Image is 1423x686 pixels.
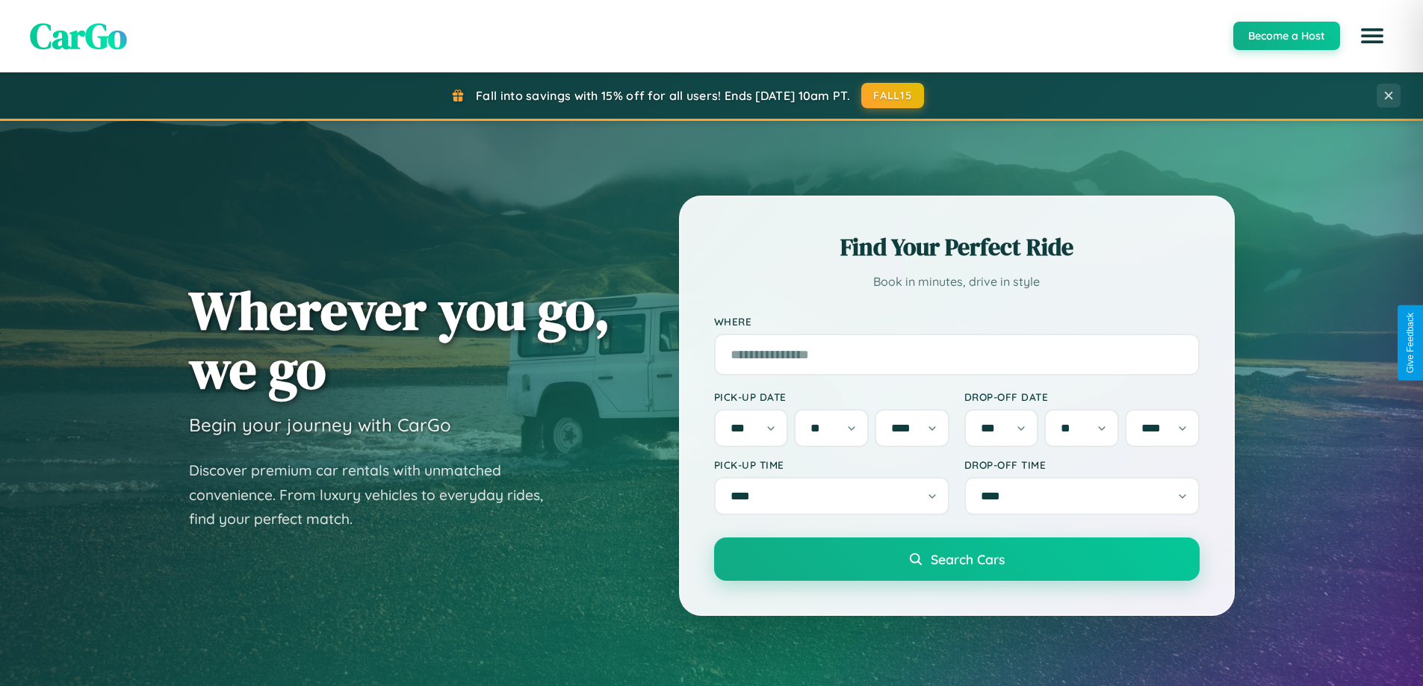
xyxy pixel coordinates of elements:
[964,458,1200,471] label: Drop-off Time
[189,458,562,531] p: Discover premium car rentals with unmatched convenience. From luxury vehicles to everyday rides, ...
[476,88,850,103] span: Fall into savings with 15% off for all users! Ends [DATE] 10am PT.
[1405,313,1416,373] div: Give Feedback
[861,83,924,108] button: FALL15
[964,390,1200,403] label: Drop-off Date
[189,281,610,399] h1: Wherever you go, we go
[1351,15,1393,57] button: Open menu
[30,11,127,60] span: CarGo
[189,414,451,436] h3: Begin your journey with CarGo
[714,271,1200,293] p: Book in minutes, drive in style
[714,315,1200,328] label: Where
[1233,22,1340,50] button: Become a Host
[931,551,1005,567] span: Search Cars
[714,231,1200,264] h2: Find Your Perfect Ride
[714,458,949,471] label: Pick-up Time
[714,390,949,403] label: Pick-up Date
[714,537,1200,581] button: Search Cars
